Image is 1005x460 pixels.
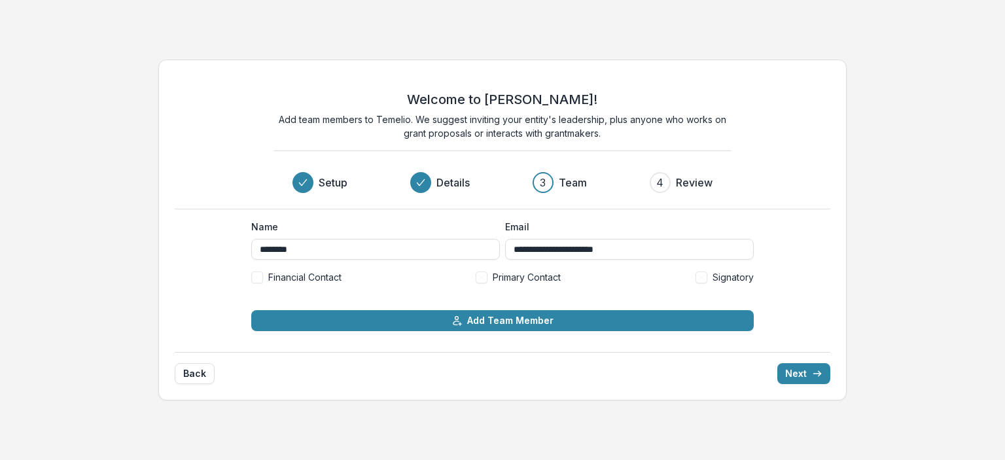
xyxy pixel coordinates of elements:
[777,363,830,384] button: Next
[251,310,754,331] button: Add Team Member
[493,270,561,284] span: Primary Contact
[540,175,546,190] div: 3
[436,175,470,190] h3: Details
[319,175,347,190] h3: Setup
[268,270,342,284] span: Financial Contact
[175,363,215,384] button: Back
[559,175,587,190] h3: Team
[407,92,597,107] h2: Welcome to [PERSON_NAME]!
[251,220,492,234] label: Name
[676,175,713,190] h3: Review
[713,270,754,284] span: Signatory
[656,175,663,190] div: 4
[505,220,746,234] label: Email
[292,172,713,193] div: Progress
[273,113,732,140] p: Add team members to Temelio. We suggest inviting your entity's leadership, plus anyone who works ...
